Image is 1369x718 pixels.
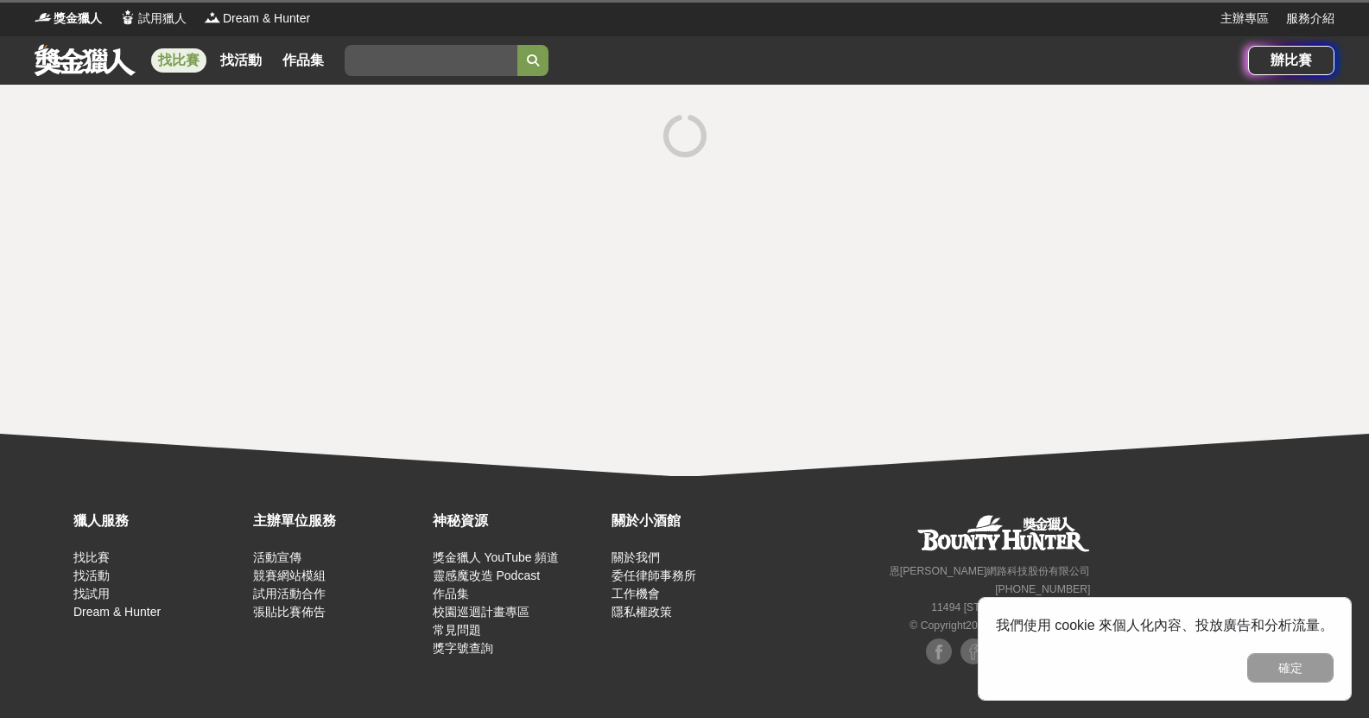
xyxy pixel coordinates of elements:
div: 關於小酒館 [612,511,783,531]
a: Dream & Hunter [73,605,161,619]
img: Logo [35,9,52,26]
a: 服務介紹 [1286,10,1334,28]
span: 我們使用 cookie 來個人化內容、投放廣告和分析流量。 [996,618,1334,632]
a: Logo獎金獵人 [35,10,102,28]
a: 靈感魔改造 Podcast [433,569,540,582]
a: 找活動 [213,48,269,73]
div: 主辦單位服務 [253,511,424,531]
a: LogoDream & Hunter [204,10,310,28]
img: Facebook [960,639,986,664]
div: 獵人服務 [73,511,244,531]
img: Logo [204,9,221,26]
img: Facebook [926,639,952,664]
img: Logo [119,9,136,26]
a: 主辦專區 [1220,10,1269,28]
small: © Copyright 2025 . All Rights Reserved. [909,620,1090,632]
a: 找比賽 [151,48,206,73]
a: 張貼比賽佈告 [253,605,326,619]
a: 試用活動合作 [253,587,326,600]
span: 獎金獵人 [54,10,102,28]
a: 委任律師事務所 [612,569,696,582]
a: 隱私權政策 [612,605,672,619]
a: 工作機會 [612,587,660,600]
a: 競賽網站模組 [253,569,326,582]
span: Dream & Hunter [223,10,310,28]
a: 獎金獵人 YouTube 頻道 [433,550,560,564]
a: 找活動 [73,569,110,582]
div: 神秘資源 [433,511,604,531]
a: 獎字號查詢 [433,641,493,655]
a: 找比賽 [73,550,110,564]
a: 作品集 [433,587,469,600]
small: 恩[PERSON_NAME]網路科技股份有限公司 [890,565,1091,577]
small: 11494 [STREET_ADDRESS] 3 樓 [931,601,1090,613]
small: [PHONE_NUMBER] [995,583,1090,595]
a: 關於我們 [612,550,660,564]
a: 活動宣傳 [253,550,301,564]
button: 確定 [1247,653,1334,683]
a: 常見問題 [433,623,481,637]
a: Logo試用獵人 [119,10,187,28]
a: 找試用 [73,587,110,600]
span: 試用獵人 [138,10,187,28]
a: 辦比賽 [1248,46,1334,75]
a: 作品集 [276,48,331,73]
a: 校園巡迴計畫專區 [433,605,529,619]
